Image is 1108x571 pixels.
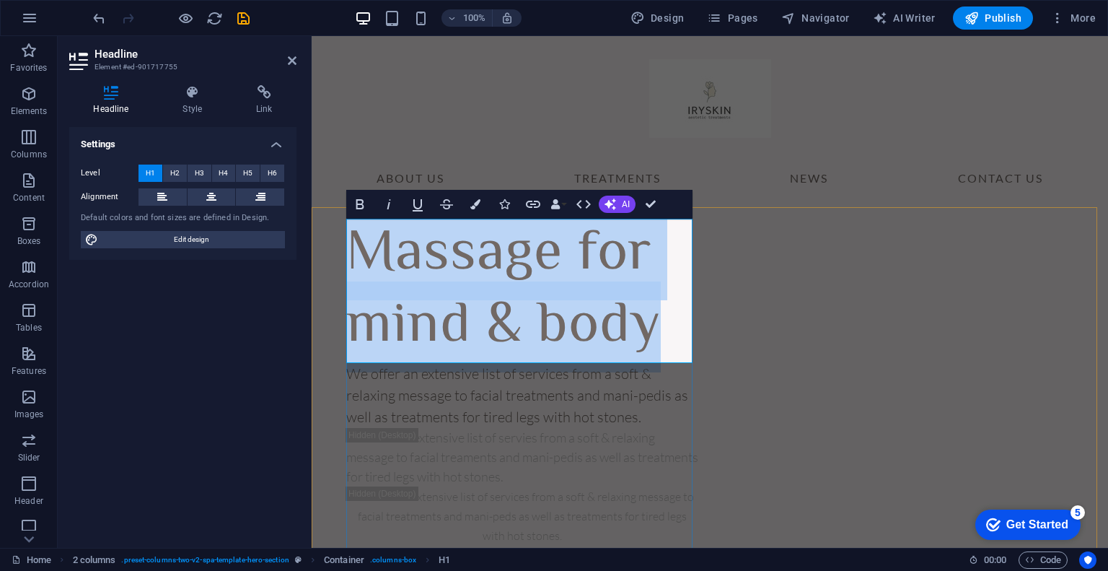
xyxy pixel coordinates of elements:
[235,10,252,27] i: Save (Ctrl+S)
[17,235,41,247] p: Boxes
[9,279,49,290] p: Accordion
[625,6,690,30] div: Design (Ctrl+Alt+Y)
[1050,11,1096,25] span: More
[81,231,285,248] button: Edit design
[10,62,47,74] p: Favorites
[622,200,630,209] span: AI
[548,190,568,219] button: Data Bindings
[11,149,47,160] p: Columns
[375,190,403,219] button: Italic (Ctrl+I)
[69,85,159,115] h4: Headline
[12,365,46,377] p: Features
[570,190,597,219] button: HTML
[13,192,45,204] p: Content
[121,552,289,569] span: . preset-columns-two-v2-spa-template-hero-section
[206,9,223,27] button: reload
[163,165,187,182] button: H2
[234,9,252,27] button: save
[12,552,51,569] a: Click to cancel selection. Double-click to open Pages
[775,6,856,30] button: Navigator
[195,165,204,182] span: H3
[1025,552,1061,569] span: Code
[16,322,42,334] p: Tables
[295,556,302,564] i: This element is a customizable preset
[73,552,116,569] span: Click to select. Double-click to edit
[170,165,180,182] span: H2
[35,183,387,327] h1: Massage for mind & body
[81,188,138,206] label: Alignment
[873,11,936,25] span: AI Writer
[404,190,431,219] button: Underline (Ctrl+U)
[90,9,107,27] button: undo
[94,48,296,61] h2: Headline
[781,11,850,25] span: Navigator
[969,552,1007,569] h6: Session time
[346,190,374,219] button: Bold (Ctrl+B)
[491,190,518,219] button: Icons
[212,165,236,182] button: H4
[73,552,451,569] nav: breadcrumb
[138,165,162,182] button: H1
[146,165,155,182] span: H1
[94,61,268,74] h3: Element #ed-901717755
[243,165,252,182] span: H5
[441,9,493,27] button: 100%
[260,165,284,182] button: H6
[370,552,416,569] span: . columns-box
[81,165,138,182] label: Level
[69,127,296,153] h4: Settings
[236,165,260,182] button: H5
[462,190,489,219] button: Colors
[91,10,107,27] i: Undo: Change colors (Ctrl+Z)
[102,231,281,248] span: Edit design
[219,165,228,182] span: H4
[43,16,105,29] div: Get Started
[11,105,48,117] p: Elements
[159,85,232,115] h4: Style
[232,85,296,115] h4: Link
[599,196,636,213] button: AI
[1079,552,1096,569] button: Usercentrics
[81,212,285,225] div: Default colors and font sizes are defined in Design.
[994,554,996,565] span: :
[188,165,211,182] button: H3
[701,6,763,30] button: Pages
[439,552,450,569] span: Click to select. Double-click to edit
[12,7,117,38] div: Get Started 5 items remaining, 0% complete
[177,9,194,27] button: Click here to leave preview mode and continue editing
[107,3,121,17] div: 5
[463,9,486,27] h6: 100%
[630,11,685,25] span: Design
[324,552,364,569] span: Click to select. Double-click to edit
[268,165,277,182] span: H6
[18,452,40,463] p: Slider
[637,190,664,219] button: Confirm (Ctrl+⏎)
[1019,552,1068,569] button: Code
[206,10,223,27] i: Reload page
[433,190,460,219] button: Strikethrough
[964,11,1021,25] span: Publish
[707,11,757,25] span: Pages
[14,409,44,420] p: Images
[867,6,941,30] button: AI Writer
[984,552,1006,569] span: 00 00
[519,190,547,219] button: Link
[501,12,514,25] i: On resize automatically adjust zoom level to fit chosen device.
[1045,6,1102,30] button: More
[14,495,43,507] p: Header
[625,6,690,30] button: Design
[953,6,1033,30] button: Publish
